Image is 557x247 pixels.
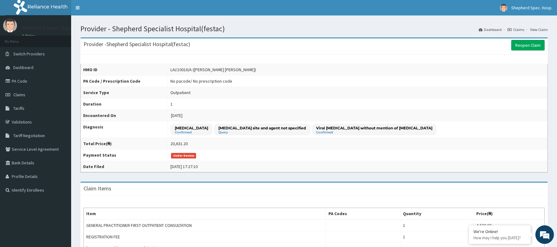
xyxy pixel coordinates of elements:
[508,27,524,32] a: Claims
[473,235,526,240] p: How may I help you today?
[170,78,232,84] div: No pacode / No prescription code
[13,92,25,97] span: Claims
[316,125,432,131] p: Viral [MEDICAL_DATA] without mention of [MEDICAL_DATA]
[400,231,474,243] td: 1
[81,64,168,76] th: HMO ID
[13,51,45,57] span: Switch Providers
[511,40,545,50] a: Reopen Claim
[171,113,182,118] span: [DATE]
[84,219,326,231] td: GENERAL PRACTITIONER FIRST OUTPATIENT CONSULTATION
[13,133,45,138] span: Tariff Negotiation
[84,231,326,243] td: REGISTRATION FEE
[81,76,168,87] th: PA Code / Prescription Code
[500,4,508,12] img: User Image
[84,41,190,47] h3: Provider - Shepherd Specialist Hospital(festac)
[81,87,168,98] th: Service Type
[316,131,432,134] small: Confirmed
[170,163,198,170] div: [DATE] 17:27:10
[326,208,400,220] th: PA Codes
[170,67,256,73] div: LAI/10016/A ([PERSON_NAME] [PERSON_NAME])
[81,161,168,172] th: Date Filed
[175,125,208,131] p: [MEDICAL_DATA]
[170,141,188,147] div: 20,631.20
[3,19,17,32] img: User Image
[171,153,196,158] span: Under Review
[170,89,191,96] div: Outpatient
[81,110,168,121] th: Encountered On
[479,27,502,32] a: Dashboard
[84,208,326,220] th: Item
[22,34,36,38] a: Online
[511,5,552,11] span: Shepherd Spec. Hosp.
[170,101,173,107] div: 1
[218,131,306,134] small: Query
[474,208,545,220] th: Price(₦)
[81,121,168,138] th: Diagnosis
[218,125,306,131] p: [MEDICAL_DATA] site and agent not specified
[400,219,474,231] td: 1
[81,138,168,149] th: Total Price(₦)
[473,229,526,234] div: We're Online!
[13,106,24,111] span: Tariffs
[13,65,33,70] span: Dashboard
[81,98,168,110] th: Duration
[80,25,548,33] h1: Provider - Shepherd Specialist Hospital(festac)
[84,186,111,191] h3: Claim Items
[22,25,75,31] p: Shepherd Spec. Hosp.
[474,219,545,231] td: 4,500.00
[81,149,168,161] th: Payment Status
[400,208,474,220] th: Quantity
[530,27,548,32] a: View Claim
[175,131,208,134] small: Confirmed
